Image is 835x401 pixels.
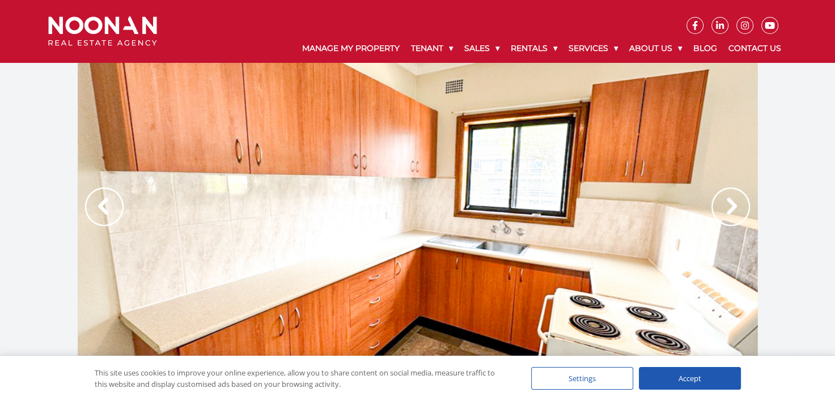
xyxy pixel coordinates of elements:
a: Tenant [405,34,459,63]
a: Services [563,34,624,63]
a: Manage My Property [296,34,405,63]
a: About Us [624,34,688,63]
a: Contact Us [723,34,787,63]
img: Arrow slider [85,187,124,226]
img: Noonan Real Estate Agency [48,16,157,46]
div: Accept [639,367,741,390]
a: Blog [688,34,723,63]
a: Rentals [505,34,563,63]
div: Settings [531,367,633,390]
div: This site uses cookies to improve your online experience, allow you to share content on social me... [95,367,508,390]
a: Sales [459,34,505,63]
img: Arrow slider [711,187,750,226]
